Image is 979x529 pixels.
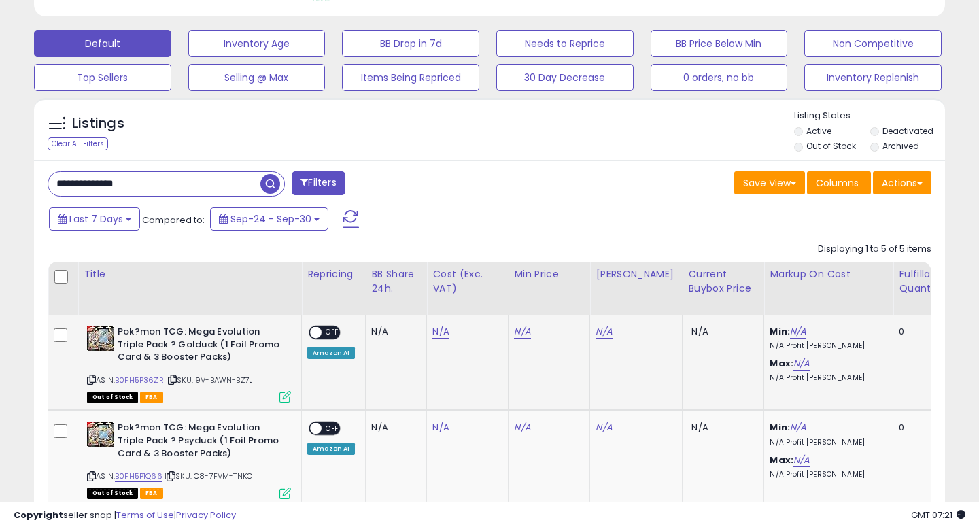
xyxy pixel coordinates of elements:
[793,357,810,371] a: N/A
[307,347,355,359] div: Amazon AI
[307,443,355,455] div: Amazon AI
[342,64,479,91] button: Items Being Repriced
[873,171,931,194] button: Actions
[882,140,919,152] label: Archived
[770,470,882,479] p: N/A Profit [PERSON_NAME]
[142,214,205,226] span: Compared to:
[818,243,931,256] div: Displaying 1 to 5 of 5 items
[596,267,676,281] div: [PERSON_NAME]
[342,30,479,57] button: BB Drop in 7d
[688,267,758,296] div: Current Buybox Price
[116,509,174,522] a: Terms of Use
[806,125,831,137] label: Active
[140,392,163,403] span: FBA
[770,357,793,370] b: Max:
[691,421,708,434] span: N/A
[432,267,502,296] div: Cost (Exc. VAT)
[87,488,138,499] span: All listings that are currently out of stock and unavailable for purchase on Amazon
[188,64,326,91] button: Selling @ Max
[807,171,871,194] button: Columns
[764,262,893,315] th: The percentage added to the cost of goods (COGS) that forms the calculator for Min & Max prices.
[292,171,345,195] button: Filters
[432,325,449,339] a: N/A
[804,64,942,91] button: Inventory Replenish
[14,509,63,522] strong: Copyright
[322,423,343,434] span: OFF
[87,392,138,403] span: All listings that are currently out of stock and unavailable for purchase on Amazon
[307,267,360,281] div: Repricing
[770,325,790,338] b: Min:
[118,422,283,463] b: Pok?mon TCG: Mega Evolution Triple Pack ? Psyduck (1 Foil Promo Card & 3 Booster Packs)
[49,207,140,231] button: Last 7 Days
[84,267,296,281] div: Title
[899,422,941,434] div: 0
[882,125,933,137] label: Deactivated
[322,327,343,339] span: OFF
[165,471,252,481] span: | SKU: C8-7FVM-TNKO
[793,454,810,467] a: N/A
[87,422,114,447] img: 515VbAp7U8L._SL40_.jpg
[210,207,328,231] button: Sep-24 - Sep-30
[514,421,530,434] a: N/A
[34,64,171,91] button: Top Sellers
[596,325,612,339] a: N/A
[770,341,882,351] p: N/A Profit [PERSON_NAME]
[899,326,941,338] div: 0
[770,267,887,281] div: Markup on Cost
[14,509,236,522] div: seller snap | |
[188,30,326,57] button: Inventory Age
[770,438,882,447] p: N/A Profit [PERSON_NAME]
[806,140,856,152] label: Out of Stock
[899,267,946,296] div: Fulfillable Quantity
[790,421,806,434] a: N/A
[790,325,806,339] a: N/A
[596,421,612,434] a: N/A
[514,325,530,339] a: N/A
[230,212,311,226] span: Sep-24 - Sep-30
[770,421,790,434] b: Min:
[72,114,124,133] h5: Listings
[770,373,882,383] p: N/A Profit [PERSON_NAME]
[87,326,114,351] img: 51Y+QG6YXyL._SL40_.jpg
[166,375,253,386] span: | SKU: 9V-BAWN-BZ7J
[140,488,163,499] span: FBA
[176,509,236,522] a: Privacy Policy
[496,30,634,57] button: Needs to Reprice
[651,30,788,57] button: BB Price Below Min
[34,30,171,57] button: Default
[48,137,108,150] div: Clear All Filters
[691,325,708,338] span: N/A
[115,375,164,386] a: B0FH5P36ZR
[371,422,416,434] div: N/A
[770,454,793,466] b: Max:
[734,171,805,194] button: Save View
[432,421,449,434] a: N/A
[794,109,946,122] p: Listing States:
[911,509,965,522] span: 2025-10-9 07:21 GMT
[69,212,123,226] span: Last 7 Days
[87,326,291,401] div: ASIN:
[371,267,421,296] div: BB Share 24h.
[816,176,859,190] span: Columns
[804,30,942,57] button: Non Competitive
[496,64,634,91] button: 30 Day Decrease
[118,326,283,367] b: Pok?mon TCG: Mega Evolution Triple Pack ? Golduck (1 Foil Promo Card & 3 Booster Packs)
[115,471,162,482] a: B0FH5P1Q66
[651,64,788,91] button: 0 orders, no bb
[371,326,416,338] div: N/A
[514,267,584,281] div: Min Price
